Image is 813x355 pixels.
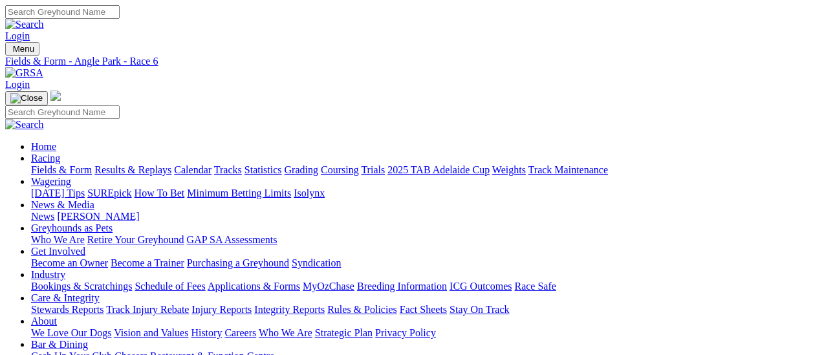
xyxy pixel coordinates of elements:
[191,327,222,338] a: History
[31,188,85,199] a: [DATE] Tips
[114,327,188,338] a: Vision and Values
[31,269,65,280] a: Industry
[31,257,108,268] a: Become an Owner
[187,188,291,199] a: Minimum Betting Limits
[492,164,526,175] a: Weights
[31,153,60,164] a: Racing
[361,164,385,175] a: Trials
[94,164,171,175] a: Results & Replays
[87,234,184,245] a: Retire Your Greyhound
[5,79,30,90] a: Login
[106,304,189,315] a: Track Injury Rebate
[31,316,57,327] a: About
[31,176,71,187] a: Wagering
[5,30,30,41] a: Login
[31,211,54,222] a: News
[31,292,100,303] a: Care & Integrity
[31,234,85,245] a: Who We Are
[31,304,103,315] a: Stewards Reports
[111,257,184,268] a: Become a Trainer
[5,42,39,56] button: Toggle navigation
[514,281,556,292] a: Race Safe
[87,188,131,199] a: SUREpick
[5,19,44,30] img: Search
[294,188,325,199] a: Isolynx
[450,304,509,315] a: Stay On Track
[5,105,120,119] input: Search
[285,164,318,175] a: Grading
[208,281,300,292] a: Applications & Forms
[357,281,447,292] a: Breeding Information
[31,281,132,292] a: Bookings & Scratchings
[214,164,242,175] a: Tracks
[135,188,185,199] a: How To Bet
[50,91,61,101] img: logo-grsa-white.png
[31,281,808,292] div: Industry
[31,211,808,222] div: News & Media
[321,164,359,175] a: Coursing
[31,327,111,338] a: We Love Our Dogs
[315,327,373,338] a: Strategic Plan
[31,222,113,233] a: Greyhounds as Pets
[31,327,808,339] div: About
[375,327,436,338] a: Privacy Policy
[187,234,277,245] a: GAP SA Assessments
[31,164,808,176] div: Racing
[31,339,88,350] a: Bar & Dining
[174,164,211,175] a: Calendar
[10,93,43,103] img: Close
[327,304,397,315] a: Rules & Policies
[31,246,85,257] a: Get Involved
[31,164,92,175] a: Fields & Form
[259,327,312,338] a: Who We Are
[31,304,808,316] div: Care & Integrity
[254,304,325,315] a: Integrity Reports
[303,281,354,292] a: MyOzChase
[292,257,341,268] a: Syndication
[244,164,282,175] a: Statistics
[191,304,252,315] a: Injury Reports
[13,44,34,54] span: Menu
[31,257,808,269] div: Get Involved
[31,141,56,152] a: Home
[31,234,808,246] div: Greyhounds as Pets
[224,327,256,338] a: Careers
[5,5,120,19] input: Search
[187,257,289,268] a: Purchasing a Greyhound
[135,281,205,292] a: Schedule of Fees
[5,67,43,79] img: GRSA
[400,304,447,315] a: Fact Sheets
[387,164,490,175] a: 2025 TAB Adelaide Cup
[31,188,808,199] div: Wagering
[5,91,48,105] button: Toggle navigation
[57,211,139,222] a: [PERSON_NAME]
[450,281,512,292] a: ICG Outcomes
[528,164,608,175] a: Track Maintenance
[31,199,94,210] a: News & Media
[5,119,44,131] img: Search
[5,56,808,67] a: Fields & Form - Angle Park - Race 6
